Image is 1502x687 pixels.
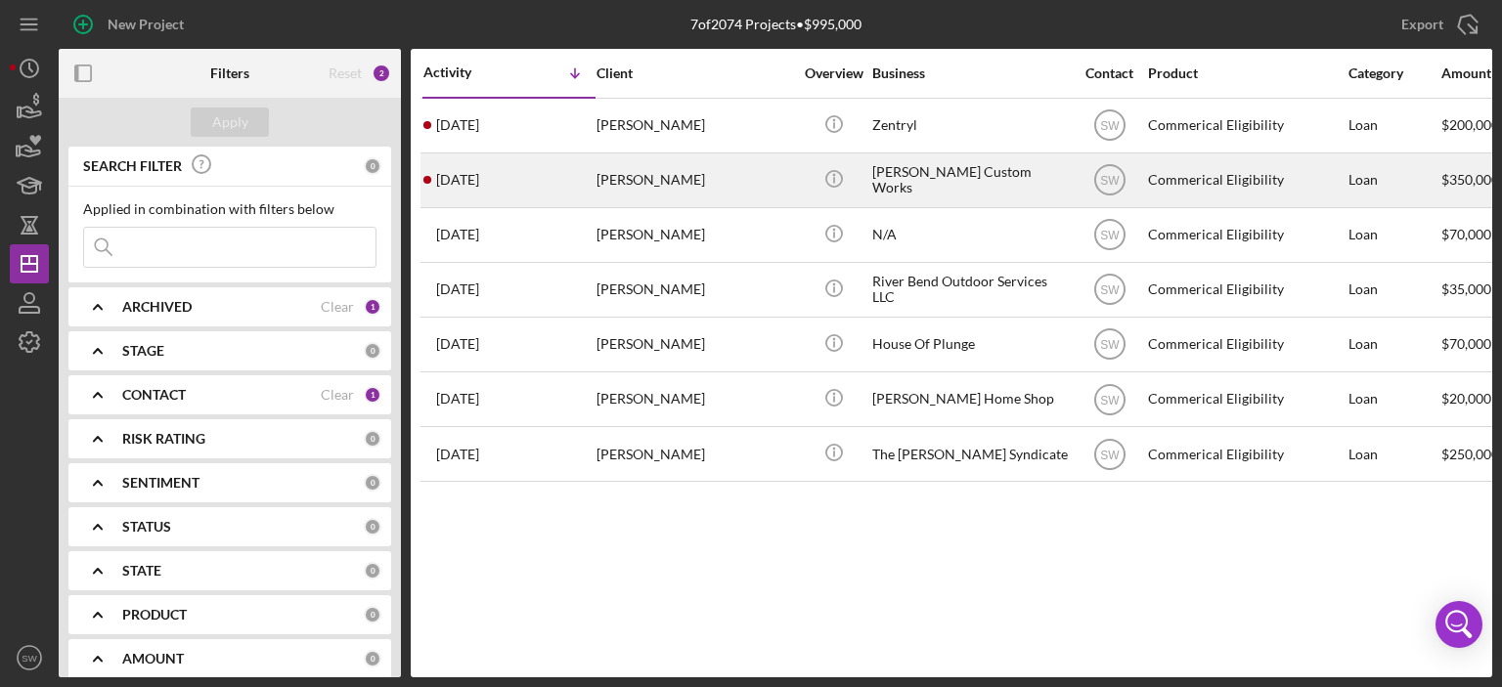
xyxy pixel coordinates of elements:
[436,281,479,297] time: 2025-08-05 16:32
[364,562,381,580] div: 0
[690,17,861,32] div: 7 of 2074 Projects • $995,000
[59,5,203,44] button: New Project
[436,336,479,352] time: 2025-07-30 14:58
[364,157,381,175] div: 0
[122,651,184,666] b: AMOUNT
[1148,100,1344,151] div: Commerical Eligibility
[1100,338,1120,352] text: SW
[1348,319,1439,370] div: Loan
[1148,319,1344,370] div: Commerical Eligibility
[191,107,269,137] button: Apply
[596,319,792,370] div: [PERSON_NAME]
[872,154,1068,206] div: [PERSON_NAME] Custom Works
[1348,428,1439,480] div: Loan
[436,391,479,407] time: 2025-07-28 14:31
[1100,119,1120,133] text: SW
[872,319,1068,370] div: House Of Plunge
[596,100,792,151] div: [PERSON_NAME]
[329,65,362,81] div: Reset
[872,264,1068,316] div: River Bend Outdoor Services LLC
[1148,264,1344,316] div: Commerical Eligibility
[1348,65,1439,81] div: Category
[1436,601,1482,648] div: Open Intercom Messenger
[122,563,161,579] b: STATE
[596,209,792,261] div: [PERSON_NAME]
[83,158,182,174] b: SEARCH FILTER
[22,653,37,664] text: SW
[872,373,1068,425] div: [PERSON_NAME] Home Shop
[872,428,1068,480] div: The [PERSON_NAME] Syndicate
[122,607,187,623] b: PRODUCT
[1100,229,1120,242] text: SW
[596,373,792,425] div: [PERSON_NAME]
[1401,5,1443,44] div: Export
[1348,209,1439,261] div: Loan
[1348,100,1439,151] div: Loan
[108,5,184,44] div: New Project
[122,343,164,359] b: STAGE
[1100,174,1120,188] text: SW
[372,64,391,83] div: 2
[122,431,205,447] b: RISK RATING
[1148,154,1344,206] div: Commerical Eligibility
[596,65,792,81] div: Client
[364,518,381,536] div: 0
[364,430,381,448] div: 0
[872,100,1068,151] div: Zentryl
[364,606,381,623] div: 0
[1100,283,1120,297] text: SW
[364,342,381,360] div: 0
[1100,393,1120,407] text: SW
[122,475,199,491] b: SENTIMENT
[321,387,354,403] div: Clear
[1100,448,1120,461] text: SW
[436,227,479,242] time: 2025-08-05 20:46
[596,154,792,206] div: [PERSON_NAME]
[1148,65,1344,81] div: Product
[1073,65,1146,81] div: Contact
[596,428,792,480] div: [PERSON_NAME]
[596,264,792,316] div: [PERSON_NAME]
[1348,154,1439,206] div: Loan
[122,299,192,315] b: ARCHIVED
[364,650,381,667] div: 0
[797,65,870,81] div: Overview
[10,638,49,677] button: SW
[436,447,479,462] time: 2025-05-27 13:32
[436,117,479,133] time: 2025-08-06 17:02
[872,65,1068,81] div: Business
[364,474,381,492] div: 0
[122,387,186,403] b: CONTACT
[1348,264,1439,316] div: Loan
[321,299,354,315] div: Clear
[83,201,376,217] div: Applied in combination with filters below
[1348,373,1439,425] div: Loan
[436,172,479,188] time: 2025-08-06 15:19
[364,298,381,316] div: 1
[1148,373,1344,425] div: Commerical Eligibility
[212,107,248,137] div: Apply
[364,386,381,404] div: 1
[210,65,249,81] b: Filters
[1148,428,1344,480] div: Commerical Eligibility
[872,209,1068,261] div: N/A
[1148,209,1344,261] div: Commerical Eligibility
[423,64,509,80] div: Activity
[122,519,171,535] b: STATUS
[1382,5,1492,44] button: Export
